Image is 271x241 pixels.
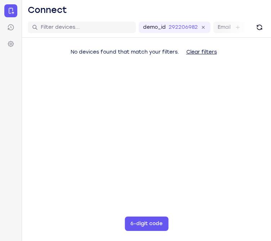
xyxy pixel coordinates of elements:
[4,21,17,34] a: Sessions
[4,4,17,17] a: Connect
[254,22,265,33] button: Refresh
[125,217,168,231] button: 6-digit code
[71,49,179,55] span: No devices found that match your filters.
[181,45,223,59] button: Clear filters
[143,24,166,31] label: demo_id
[41,24,132,31] input: Filter devices...
[218,24,231,31] label: Email
[28,4,67,16] h1: Connect
[4,37,17,50] a: Settings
